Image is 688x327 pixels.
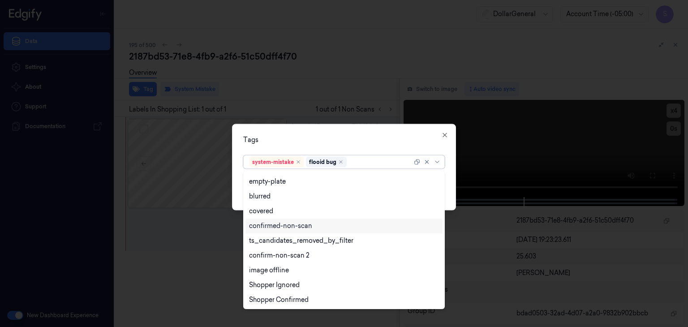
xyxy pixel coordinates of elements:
div: Tags [243,135,445,145]
div: confirm-non-scan 2 [249,251,310,260]
div: ts_candidates_removed_by_filter [249,236,353,245]
div: image offline [249,266,289,275]
div: blurred [249,192,271,201]
div: confirmed-non-scan [249,221,312,231]
div: Remove ,flooid bug [338,159,344,165]
div: covered [249,207,273,216]
div: Remove ,system-mistake [296,159,301,165]
div: Shopper Ignored [249,280,300,290]
div: empty-plate [249,177,286,186]
div: system-mistake [252,158,294,166]
div: flooid bug [309,158,336,166]
div: Shopper Confirmed [249,295,309,305]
